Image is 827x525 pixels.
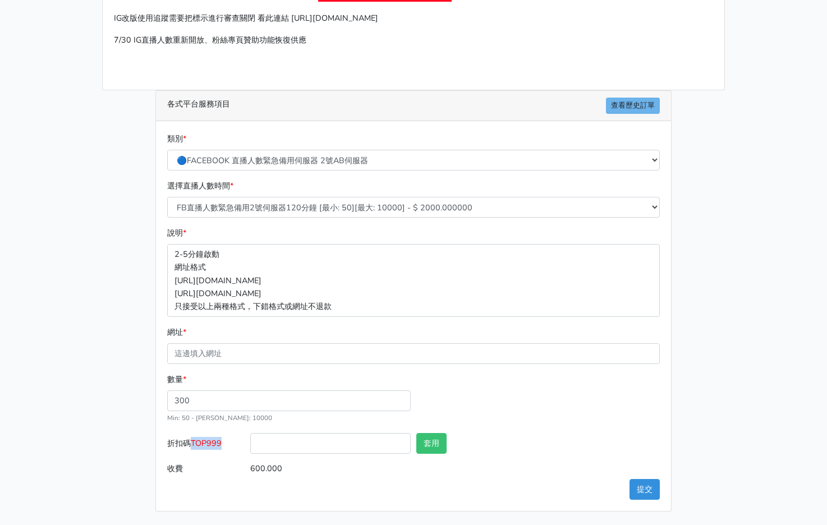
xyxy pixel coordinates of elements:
[164,433,247,458] label: 折扣碼
[167,132,186,145] label: 類別
[167,413,272,422] small: Min: 50 - [PERSON_NAME]: 10000
[167,227,186,240] label: 說明
[606,98,660,114] a: 查看歷史訂單
[114,34,713,47] p: 7/30 IG直播人數重新開放、粉絲專頁贊助功能恢復供應
[191,437,222,449] span: TOP999
[114,12,713,25] p: IG改版使用追蹤需要把標示進行審查關閉 看此連結 [URL][DOMAIN_NAME]
[167,343,660,364] input: 這邊填入網址
[167,244,660,316] p: 2-5分鐘啟動 網址格式 [URL][DOMAIN_NAME] [URL][DOMAIN_NAME] 只接受以上兩種格式，下錯格式或網址不退款
[416,433,447,454] button: 套用
[164,458,247,479] label: 收費
[167,326,186,339] label: 網址
[630,479,660,500] button: 提交
[156,91,671,121] div: 各式平台服務項目
[167,179,233,192] label: 選擇直播人數時間
[167,373,186,386] label: 數量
